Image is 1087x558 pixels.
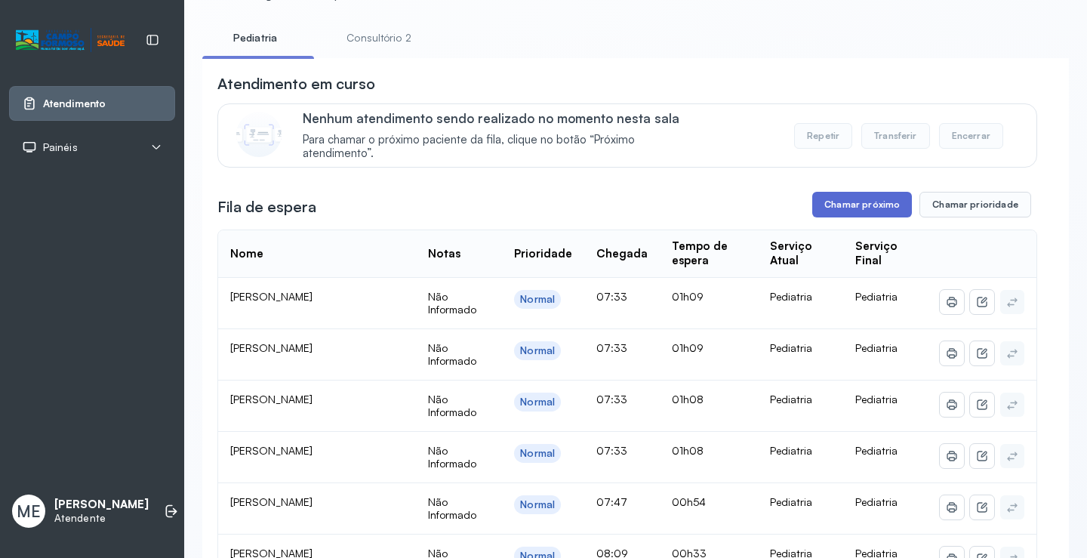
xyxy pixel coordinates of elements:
span: Atendimento [43,97,106,110]
div: Pediatria [770,393,832,406]
span: 01h08 [672,444,704,457]
a: Pediatria [202,26,308,51]
p: Atendente [54,512,149,525]
div: Chegada [596,247,648,261]
span: 07:33 [596,290,627,303]
div: Pediatria [770,290,832,304]
span: 07:47 [596,495,627,508]
div: Serviço Final [855,239,916,268]
div: Normal [520,396,555,408]
h3: Fila de espera [217,196,316,217]
span: Pediatria [855,290,898,303]
span: Para chamar o próximo paciente da fila, clique no botão “Próximo atendimento”. [303,133,702,162]
span: Não Informado [428,444,476,470]
span: Pediatria [855,341,898,354]
div: Notas [428,247,460,261]
div: Serviço Atual [770,239,832,268]
span: Pediatria [855,393,898,405]
span: 01h08 [672,393,704,405]
div: Pediatria [770,444,832,458]
span: [PERSON_NAME] [230,290,313,303]
span: 01h09 [672,341,704,354]
div: Tempo de espera [672,239,745,268]
img: Imagem de CalloutCard [236,112,282,157]
div: Normal [520,447,555,460]
a: Consultório 2 [326,26,432,51]
h3: Atendimento em curso [217,73,375,94]
img: Logotipo do estabelecimento [16,28,125,53]
span: Painéis [43,141,78,154]
div: Nome [230,247,263,261]
a: Atendimento [22,96,162,111]
span: Não Informado [428,290,476,316]
button: Repetir [794,123,852,149]
p: [PERSON_NAME] [54,498,149,512]
span: Pediatria [855,495,898,508]
span: [PERSON_NAME] [230,444,313,457]
p: Nenhum atendimento sendo realizado no momento nesta sala [303,110,702,126]
span: [PERSON_NAME] [230,393,313,405]
span: 07:33 [596,444,627,457]
div: Normal [520,344,555,357]
div: Prioridade [514,247,572,261]
span: 00h54 [672,495,706,508]
span: Não Informado [428,495,476,522]
button: Encerrar [939,123,1003,149]
span: Não Informado [428,393,476,419]
span: 07:33 [596,393,627,405]
span: [PERSON_NAME] [230,341,313,354]
button: Chamar prioridade [919,192,1031,217]
div: Normal [520,293,555,306]
span: Não Informado [428,341,476,368]
div: Pediatria [770,341,832,355]
div: Pediatria [770,495,832,509]
span: 07:33 [596,341,627,354]
span: Pediatria [855,444,898,457]
span: [PERSON_NAME] [230,495,313,508]
div: Normal [520,498,555,511]
button: Transferir [861,123,930,149]
span: 01h09 [672,290,704,303]
button: Chamar próximo [812,192,912,217]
